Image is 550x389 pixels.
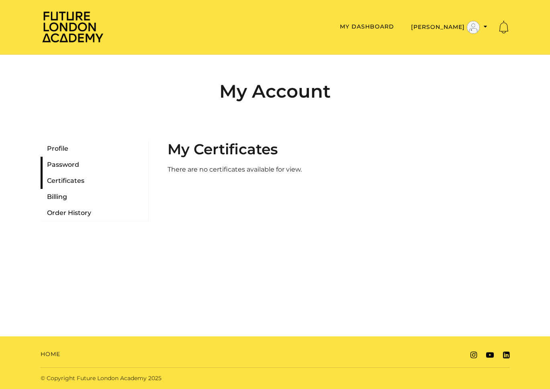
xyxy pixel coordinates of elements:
[41,10,105,43] img: Home Page
[41,157,148,173] a: Password
[409,20,490,34] button: Toggle menu
[41,173,148,189] a: Certificates
[41,205,148,221] a: Order History
[41,350,60,358] a: Home
[168,141,510,158] h3: My Certificates
[41,141,148,157] a: Profile
[340,23,394,30] a: My Dashboard
[34,374,275,383] div: © Copyright Future London Academy 2025
[34,141,155,221] nav: My Account
[168,165,510,174] p: There are no certificates available for view.
[41,80,510,102] h2: My Account
[41,189,148,205] a: Billing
